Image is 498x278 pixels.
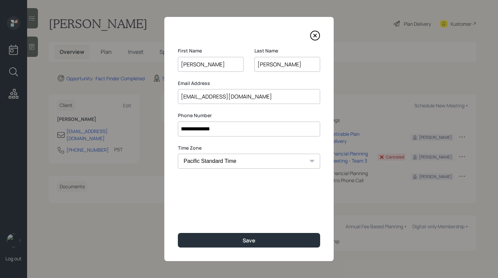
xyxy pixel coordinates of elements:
[178,112,320,119] label: Phone Number
[178,145,320,151] label: Time Zone
[178,47,244,54] label: First Name
[178,233,320,248] button: Save
[178,80,320,87] label: Email Address
[254,47,320,54] label: Last Name
[243,237,255,244] div: Save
